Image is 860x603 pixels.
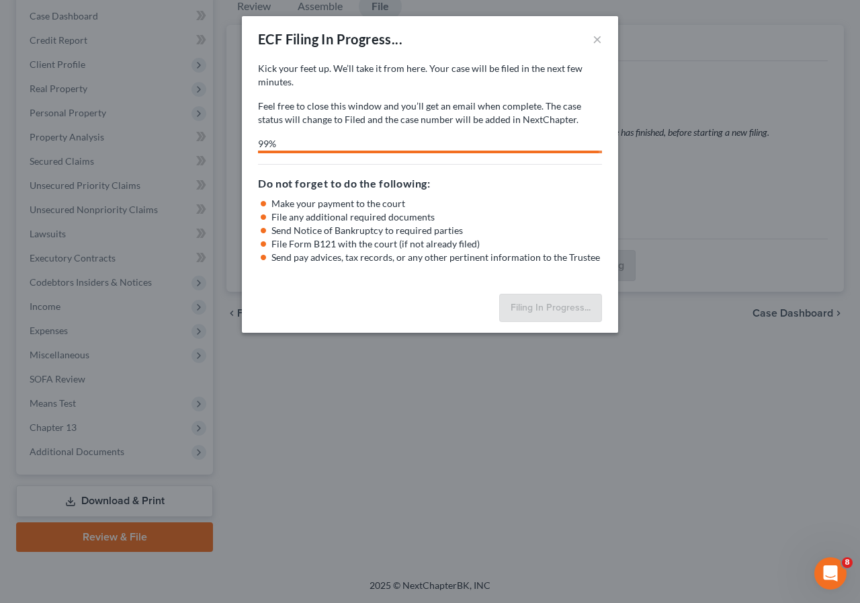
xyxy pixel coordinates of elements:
[271,251,602,264] li: Send pay advices, tax records, or any other pertinent information to the Trustee
[271,197,602,210] li: Make your payment to the court
[842,557,853,568] span: 8
[499,294,602,322] button: Filing In Progress...
[258,175,602,192] h5: Do not forget to do the following:
[258,62,602,89] p: Kick your feet up. We’ll take it from here. Your case will be filed in the next few minutes.
[258,137,599,151] div: 99%
[593,31,602,47] button: ×
[258,99,602,126] p: Feel free to close this window and you’ll get an email when complete. The case status will change...
[271,210,602,224] li: File any additional required documents
[271,224,602,237] li: Send Notice of Bankruptcy to required parties
[814,557,847,590] iframe: Intercom live chat
[271,237,602,251] li: File Form B121 with the court (if not already filed)
[258,30,402,48] div: ECF Filing In Progress...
